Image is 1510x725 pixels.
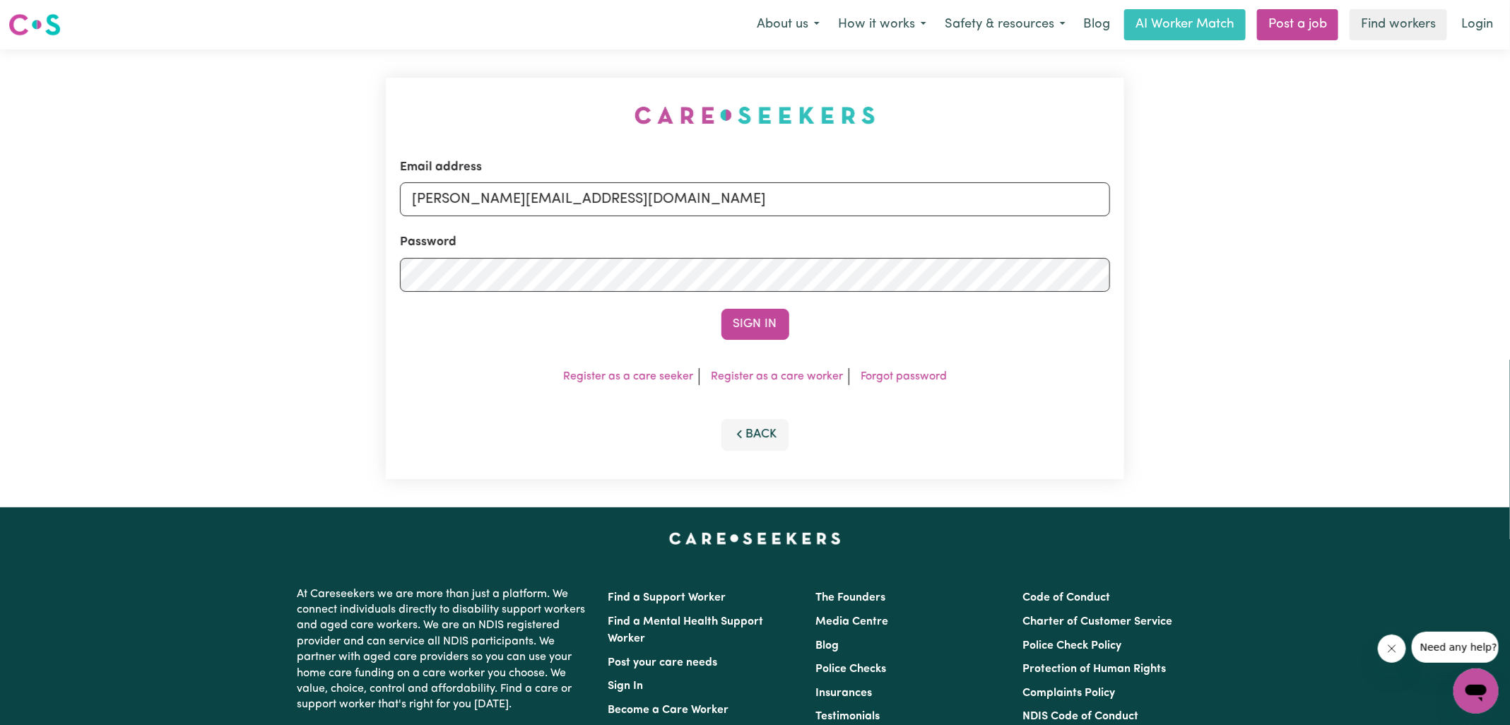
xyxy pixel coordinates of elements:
a: Complaints Policy [1022,688,1115,699]
a: Login [1453,9,1502,40]
a: Media Centre [815,616,888,627]
a: Blog [1075,9,1119,40]
a: Sign In [608,680,644,692]
a: Careseekers home page [669,533,841,544]
a: The Founders [815,592,885,603]
a: Code of Conduct [1022,592,1110,603]
a: Find a Mental Health Support Worker [608,616,764,644]
label: Password [400,233,456,252]
button: How it works [829,10,936,40]
button: Sign In [721,309,789,340]
p: At Careseekers we are more than just a platform. We connect individuals directly to disability su... [297,581,591,719]
a: Post a job [1257,9,1338,40]
a: AI Worker Match [1124,9,1246,40]
a: Forgot password [861,371,947,382]
a: Testimonials [815,711,880,722]
a: Insurances [815,688,872,699]
img: Careseekers logo [8,12,61,37]
a: NDIS Code of Conduct [1022,711,1138,722]
iframe: Message from company [1412,632,1499,663]
a: Careseekers logo [8,8,61,41]
label: Email address [400,158,482,177]
a: Find a Support Worker [608,592,726,603]
a: Register as a care seeker [563,371,693,382]
a: Protection of Human Rights [1022,664,1166,675]
button: Safety & resources [936,10,1075,40]
a: Police Checks [815,664,886,675]
a: Police Check Policy [1022,640,1121,652]
input: Email address [400,182,1110,216]
iframe: Close message [1378,635,1406,663]
a: Charter of Customer Service [1022,616,1172,627]
a: Blog [815,640,839,652]
a: Post your care needs [608,657,718,668]
button: Back [721,419,789,450]
iframe: Button to launch messaging window [1453,668,1499,714]
a: Become a Care Worker [608,705,729,716]
button: About us [748,10,829,40]
a: Find workers [1350,9,1447,40]
a: Register as a care worker [711,371,843,382]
